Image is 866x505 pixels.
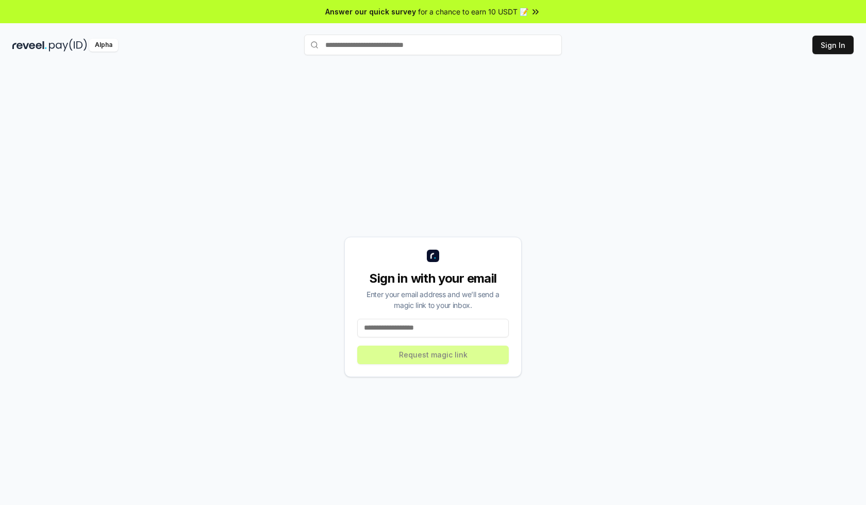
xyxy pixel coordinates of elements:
[812,36,854,54] button: Sign In
[357,289,509,311] div: Enter your email address and we’ll send a magic link to your inbox.
[418,6,528,17] span: for a chance to earn 10 USDT 📝
[89,39,118,52] div: Alpha
[427,250,439,262] img: logo_small
[49,39,87,52] img: pay_id
[12,39,47,52] img: reveel_dark
[325,6,416,17] span: Answer our quick survey
[357,270,509,287] div: Sign in with your email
